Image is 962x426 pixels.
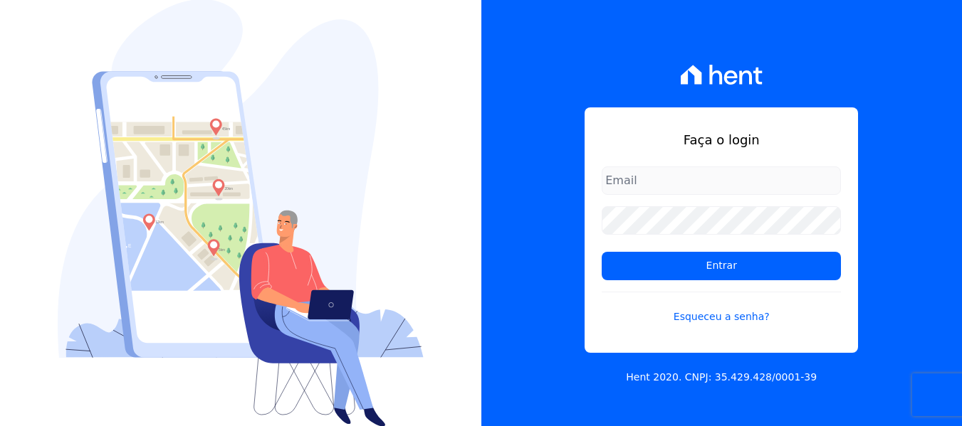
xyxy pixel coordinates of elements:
input: Email [602,166,841,195]
p: Hent 2020. CNPJ: 35.429.428/0001-39 [626,370,817,385]
input: Entrar [602,252,841,280]
h1: Faça o login [602,130,841,149]
a: Esqueceu a senha? [602,292,841,324]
